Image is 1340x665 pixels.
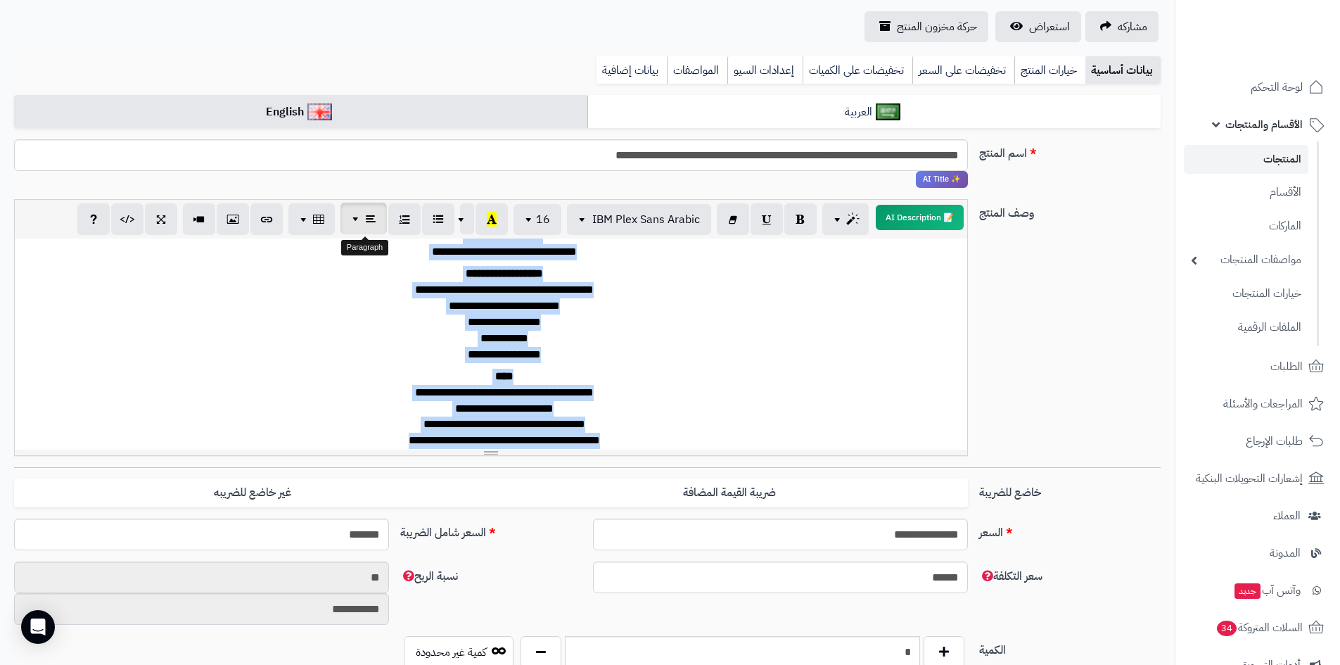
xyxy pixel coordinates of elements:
span: لوحة التحكم [1251,77,1303,97]
label: السعر شامل الضريبة [395,519,587,541]
span: سعر التكلفة [979,568,1042,585]
a: الماركات [1184,211,1308,241]
a: العربية [587,95,1161,129]
a: إشعارات التحويلات البنكية [1184,462,1332,495]
a: المواصفات [667,56,727,84]
span: العملاء [1273,506,1301,526]
a: بيانات إضافية [596,56,667,84]
span: مشاركه [1118,18,1147,35]
label: وصف المنتج [974,199,1166,222]
a: تخفيضات على الكميات [803,56,912,84]
a: مشاركه [1085,11,1159,42]
a: بيانات أساسية [1085,56,1161,84]
span: المدونة [1270,543,1301,563]
span: IBM Plex Sans Arabic [592,211,700,228]
span: نسبة الربح [400,568,458,585]
a: إعدادات السيو [727,56,803,84]
span: السلات المتروكة [1215,618,1303,638]
span: طلبات الإرجاع [1246,431,1303,451]
label: الكمية [974,636,1166,659]
img: العربية [876,103,900,120]
span: حركة مخزون المنتج [897,18,977,35]
label: خاضع للضريبة [974,479,1166,501]
a: الأقسام [1184,177,1308,208]
a: الطلبات [1184,350,1332,384]
span: انقر لاستخدام رفيقك الذكي [916,171,968,188]
div: Open Intercom Messenger [21,610,55,644]
label: اسم المنتج [974,139,1166,162]
span: جديد [1234,583,1261,599]
span: الطلبات [1270,357,1303,376]
span: 34 [1217,621,1237,636]
a: خيارات المنتج [1014,56,1085,84]
a: السلات المتروكة34 [1184,611,1332,645]
button: IBM Plex Sans Arabic [567,204,711,235]
a: English [14,95,587,129]
div: Paragraph [341,240,388,255]
span: وآتس آب [1233,581,1301,600]
a: وآتس آبجديد [1184,574,1332,607]
a: مواصفات المنتجات [1184,245,1308,275]
label: ضريبة القيمة المضافة [491,479,968,507]
span: المراجعات والأسئلة [1223,394,1303,414]
a: لوحة التحكم [1184,70,1332,104]
a: حركة مخزون المنتج [864,11,988,42]
a: المراجعات والأسئلة [1184,387,1332,421]
a: المنتجات [1184,145,1308,174]
button: 16 [513,204,561,235]
span: استعراض [1029,18,1070,35]
span: إشعارات التحويلات البنكية [1196,469,1303,488]
label: غير خاضع للضريبه [14,479,491,507]
a: الملفات الرقمية [1184,312,1308,343]
button: 📝 AI Description [876,205,964,230]
span: 16 [536,211,550,228]
a: طلبات الإرجاع [1184,424,1332,458]
label: السعر [974,519,1166,541]
a: المدونة [1184,536,1332,570]
a: تخفيضات على السعر [912,56,1014,84]
a: العملاء [1184,499,1332,533]
a: استعراض [995,11,1081,42]
a: خيارات المنتجات [1184,279,1308,309]
span: الأقسام والمنتجات [1225,115,1303,134]
img: English [307,103,332,120]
